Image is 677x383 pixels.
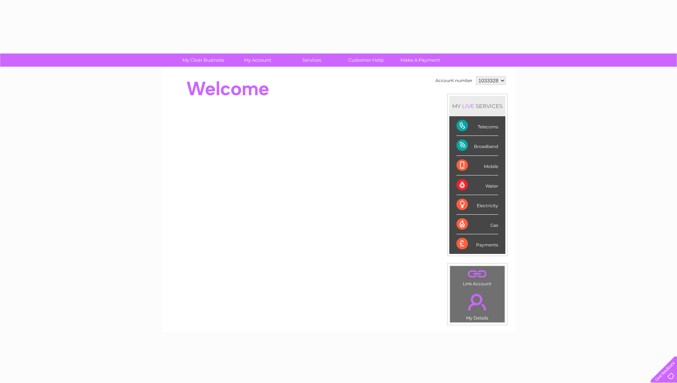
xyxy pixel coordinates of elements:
[456,234,498,254] div: Payments
[452,290,503,315] a: .
[456,175,498,195] div: Water
[449,96,505,116] div: MY SERVICES
[282,53,341,67] a: Services
[456,195,498,215] div: Electricity
[450,288,505,323] td: My Details
[228,53,287,67] a: My Account
[434,75,474,87] td: Account number
[456,136,498,155] div: Broadband
[456,215,498,234] div: Gas
[337,53,395,67] a: Customer Help
[461,103,476,109] div: LIVE
[456,156,498,175] div: Mobile
[452,268,503,280] a: .
[391,53,450,67] a: Make A Payment
[450,266,505,288] td: Link Account
[456,116,498,136] div: Telecoms
[174,53,233,67] a: My Clear Business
